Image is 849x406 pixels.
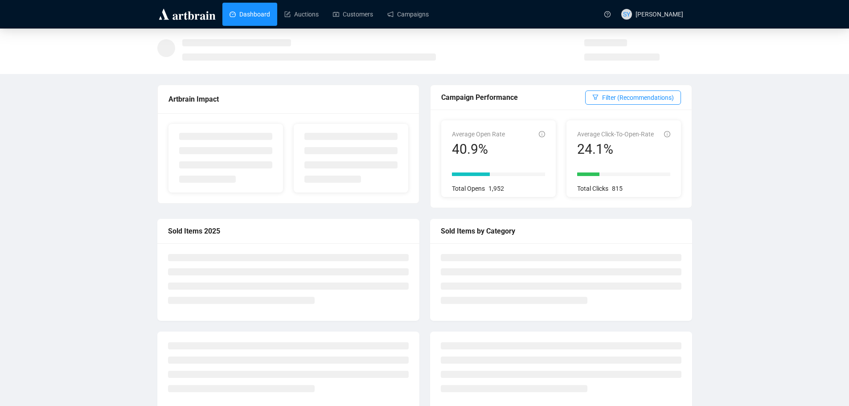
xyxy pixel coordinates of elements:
span: Total Opens [452,185,485,192]
a: Customers [333,3,373,26]
span: info-circle [539,131,545,137]
a: Campaigns [387,3,429,26]
div: Sold Items 2025 [168,226,409,237]
span: filter [592,94,599,100]
a: Auctions [284,3,319,26]
div: Campaign Performance [441,92,585,103]
a: Dashboard [230,3,270,26]
span: SY [623,9,630,19]
div: 24.1% [577,141,654,158]
span: Average Open Rate [452,131,505,138]
div: Sold Items by Category [441,226,681,237]
span: question-circle [604,11,611,17]
span: info-circle [664,131,670,137]
span: 1,952 [488,185,504,192]
span: Average Click-To-Open-Rate [577,131,654,138]
img: logo [157,7,217,21]
span: [PERSON_NAME] [636,11,683,18]
span: Total Clicks [577,185,608,192]
div: 40.9% [452,141,505,158]
span: Filter (Recommendations) [602,93,674,103]
div: Artbrain Impact [168,94,408,105]
span: 815 [612,185,623,192]
button: Filter (Recommendations) [585,90,681,105]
